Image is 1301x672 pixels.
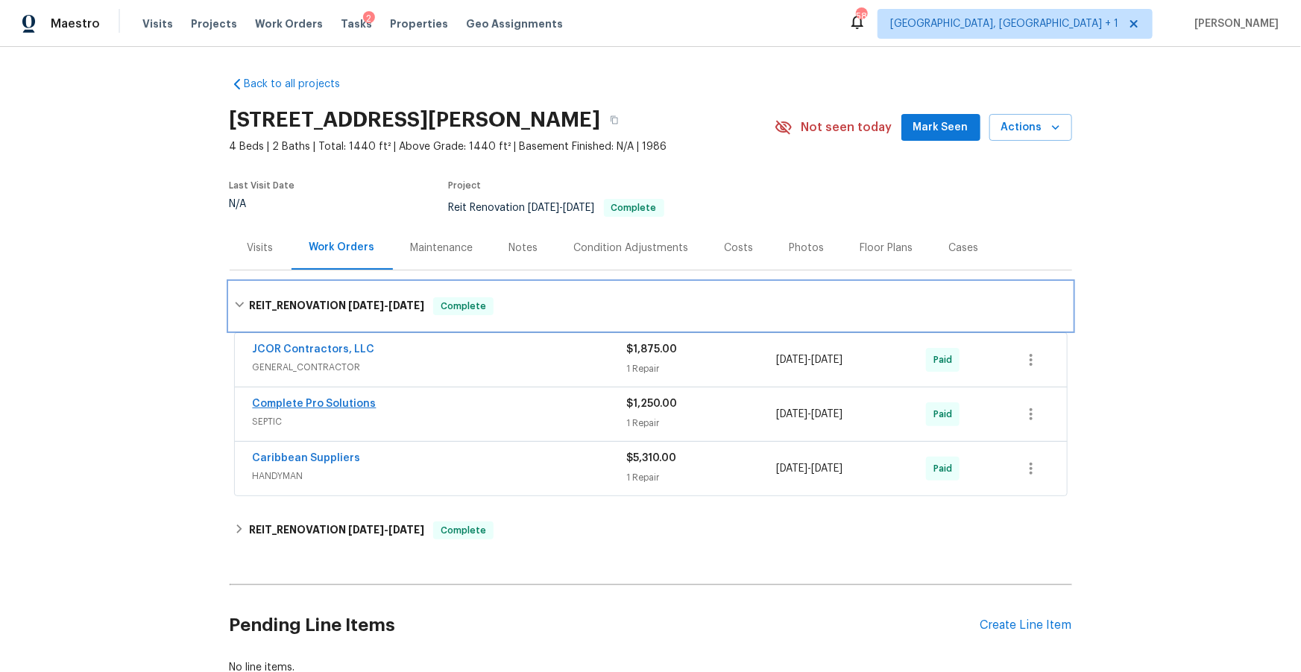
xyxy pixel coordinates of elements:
[856,9,866,24] div: 58
[363,11,375,26] div: 2
[601,107,628,133] button: Copy Address
[776,355,807,365] span: [DATE]
[933,407,958,422] span: Paid
[725,241,754,256] div: Costs
[811,355,842,365] span: [DATE]
[411,241,473,256] div: Maintenance
[564,203,595,213] span: [DATE]
[949,241,979,256] div: Cases
[348,300,424,311] span: -
[449,181,482,190] span: Project
[230,139,775,154] span: 4 Beds | 2 Baths | Total: 1440 ft² | Above Grade: 1440 ft² | Basement Finished: N/A | 1986
[627,470,777,485] div: 1 Repair
[529,203,560,213] span: [DATE]
[605,203,663,212] span: Complete
[627,453,677,463] span: $5,310.00
[253,399,377,409] a: Complete Pro Solutions
[253,453,361,463] a: Caribbean Suppliers
[51,16,100,31] span: Maestro
[435,299,492,314] span: Complete
[627,344,678,355] span: $1,875.00
[253,344,375,355] a: JCOR Contractors, LLC
[390,16,448,31] span: Properties
[230,591,980,660] h2: Pending Line Items
[248,241,274,256] div: Visits
[230,513,1072,548] div: REIT_RENOVATION [DATE]-[DATE]Complete
[509,241,538,256] div: Notes
[249,297,424,315] h6: REIT_RENOVATION
[230,77,373,92] a: Back to all projects
[1188,16,1279,31] span: [PERSON_NAME]
[776,463,807,474] span: [DATE]
[933,461,958,476] span: Paid
[933,352,958,367] span: Paid
[529,203,595,213] span: -
[627,399,678,409] span: $1,250.00
[449,203,664,213] span: Reit Renovation
[253,414,627,429] span: SEPTIC
[230,199,295,209] div: N/A
[913,118,968,137] span: Mark Seen
[435,523,492,538] span: Complete
[230,181,295,190] span: Last Visit Date
[253,360,627,375] span: GENERAL_CONTRACTOR
[627,416,777,431] div: 1 Repair
[191,16,237,31] span: Projects
[1001,118,1060,137] span: Actions
[348,300,384,311] span: [DATE]
[901,114,980,142] button: Mark Seen
[980,618,1072,633] div: Create Line Item
[989,114,1072,142] button: Actions
[776,461,842,476] span: -
[574,241,689,256] div: Condition Adjustments
[627,361,777,376] div: 1 Repair
[348,524,424,535] span: -
[249,522,424,539] h6: REIT_RENOVATION
[253,469,627,484] span: HANDYMAN
[776,352,842,367] span: -
[348,524,384,535] span: [DATE]
[811,409,842,419] span: [DATE]
[309,240,375,255] div: Work Orders
[142,16,173,31] span: Visits
[801,120,892,135] span: Not seen today
[388,524,424,535] span: [DATE]
[388,300,424,311] span: [DATE]
[860,241,913,256] div: Floor Plans
[230,282,1072,330] div: REIT_RENOVATION [DATE]-[DATE]Complete
[790,241,825,256] div: Photos
[776,409,807,419] span: [DATE]
[890,16,1118,31] span: [GEOGRAPHIC_DATA], [GEOGRAPHIC_DATA] + 1
[255,16,323,31] span: Work Orders
[466,16,563,31] span: Geo Assignments
[341,19,372,29] span: Tasks
[230,112,601,127] h2: [STREET_ADDRESS][PERSON_NAME]
[811,463,842,474] span: [DATE]
[776,407,842,422] span: -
